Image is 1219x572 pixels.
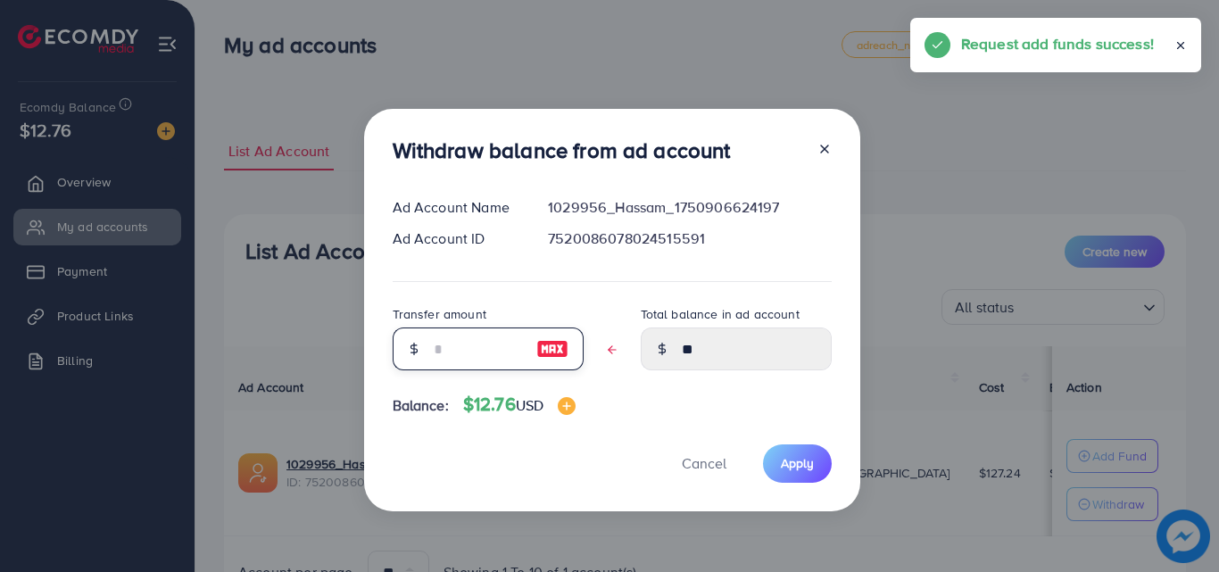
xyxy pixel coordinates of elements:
label: Total balance in ad account [641,305,800,323]
button: Apply [763,444,832,483]
div: 1029956_Hassam_1750906624197 [534,197,845,218]
span: USD [516,395,543,415]
span: Balance: [393,395,449,416]
div: Ad Account ID [378,228,535,249]
label: Transfer amount [393,305,486,323]
span: Apply [781,454,814,472]
div: 7520086078024515591 [534,228,845,249]
h3: Withdraw balance from ad account [393,137,731,163]
div: Ad Account Name [378,197,535,218]
img: image [536,338,568,360]
img: image [558,397,576,415]
h4: $12.76 [463,394,576,416]
h5: Request add funds success! [961,32,1154,55]
span: Cancel [682,453,726,473]
button: Cancel [659,444,749,483]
